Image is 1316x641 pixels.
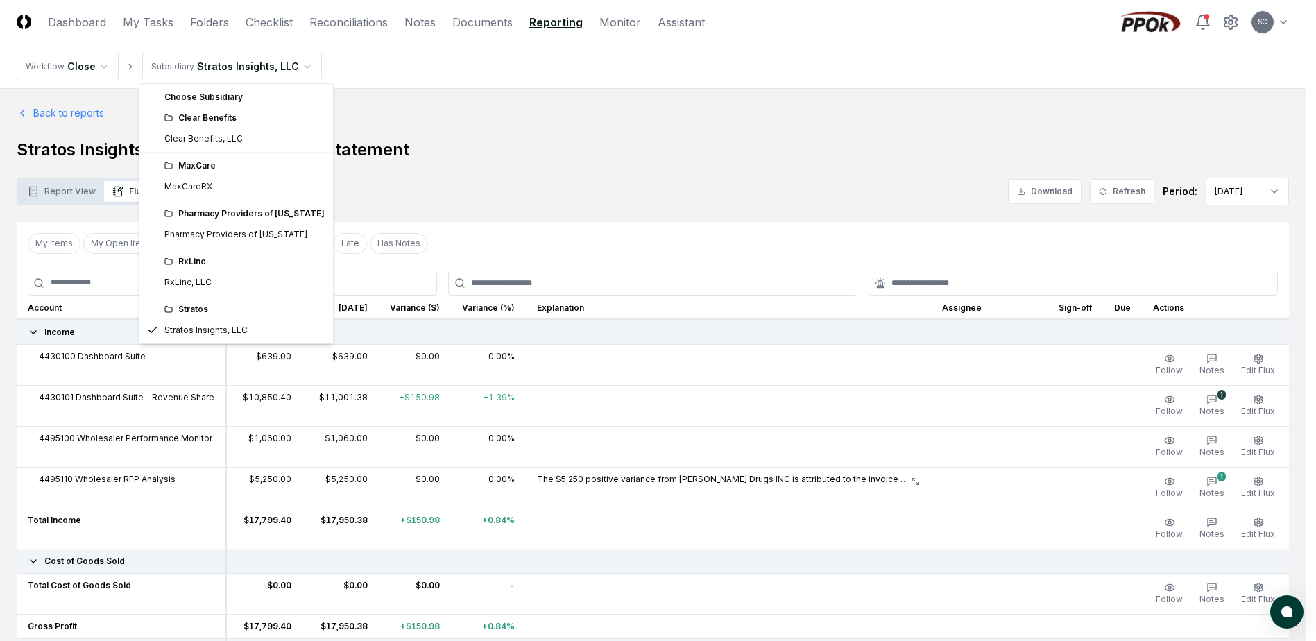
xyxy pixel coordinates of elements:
div: Pharmacy Providers of [US_STATE] [164,207,325,220]
div: Stratos Insights, LLC [164,324,248,336]
div: Clear Benefits, LLC [164,133,243,145]
div: Clear Benefits [164,112,325,124]
div: RxLinc, LLC [164,276,212,289]
div: Stratos [164,303,325,316]
div: RxLinc [164,255,325,268]
div: Pharmacy Providers of [US_STATE] [164,228,307,241]
div: MaxCare [164,160,325,172]
div: MaxCareRX [164,180,212,193]
div: Choose Subsidiary [142,87,330,108]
